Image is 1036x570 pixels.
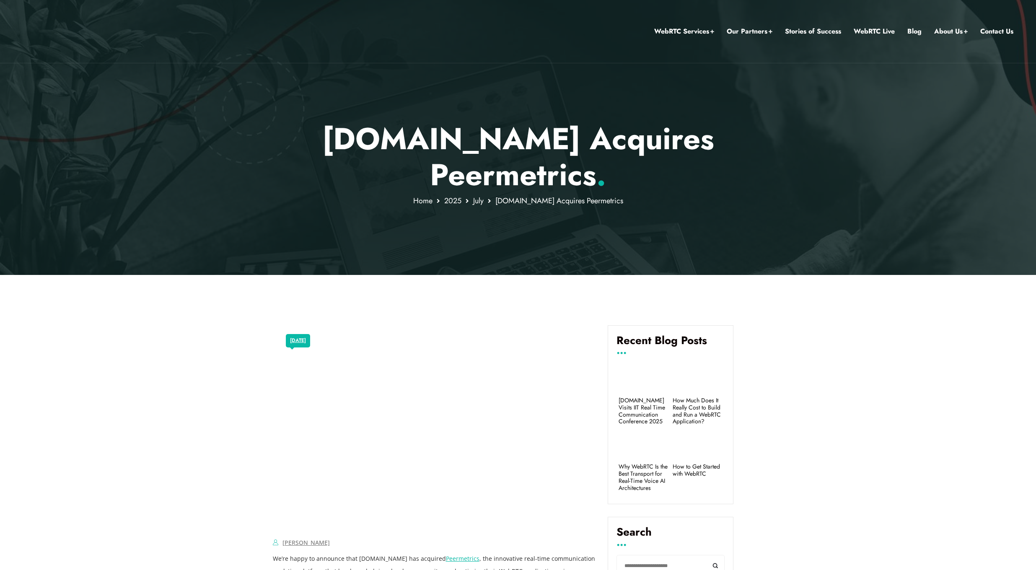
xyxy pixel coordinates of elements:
[596,153,606,197] span: .
[934,26,968,37] a: About Us
[727,26,772,37] a: Our Partners
[673,463,723,477] a: How to Get Started with WebRTC
[619,463,668,491] a: Why WebRTC Is the Best Transport for Real-Time Voice AI Architectures
[616,526,725,545] label: Search
[444,195,461,206] a: 2025
[273,121,764,193] h1: [DOMAIN_NAME] Acquires Peermetrics
[785,26,841,37] a: Stories of Success
[854,26,895,37] a: WebRTC Live
[673,397,723,425] a: How Much Does It Really Cost to Build and Run a WebRTC Application?
[980,26,1013,37] a: Contact Us
[446,554,479,562] a: Peermetrics
[907,26,922,37] a: Blog
[282,539,330,547] a: [PERSON_NAME]
[413,195,433,206] a: Home
[473,195,484,206] a: July
[273,325,596,527] img: WebRTC.ventures Acquires Peermetrics
[616,334,725,353] h4: Recent Blog Posts
[654,26,714,37] a: WebRTC Services
[290,335,306,346] a: [DATE]
[619,397,668,425] a: [DOMAIN_NAME] Visits IIT Real Time Communication Conference 2025
[495,195,623,206] span: [DOMAIN_NAME] Acquires Peermetrics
